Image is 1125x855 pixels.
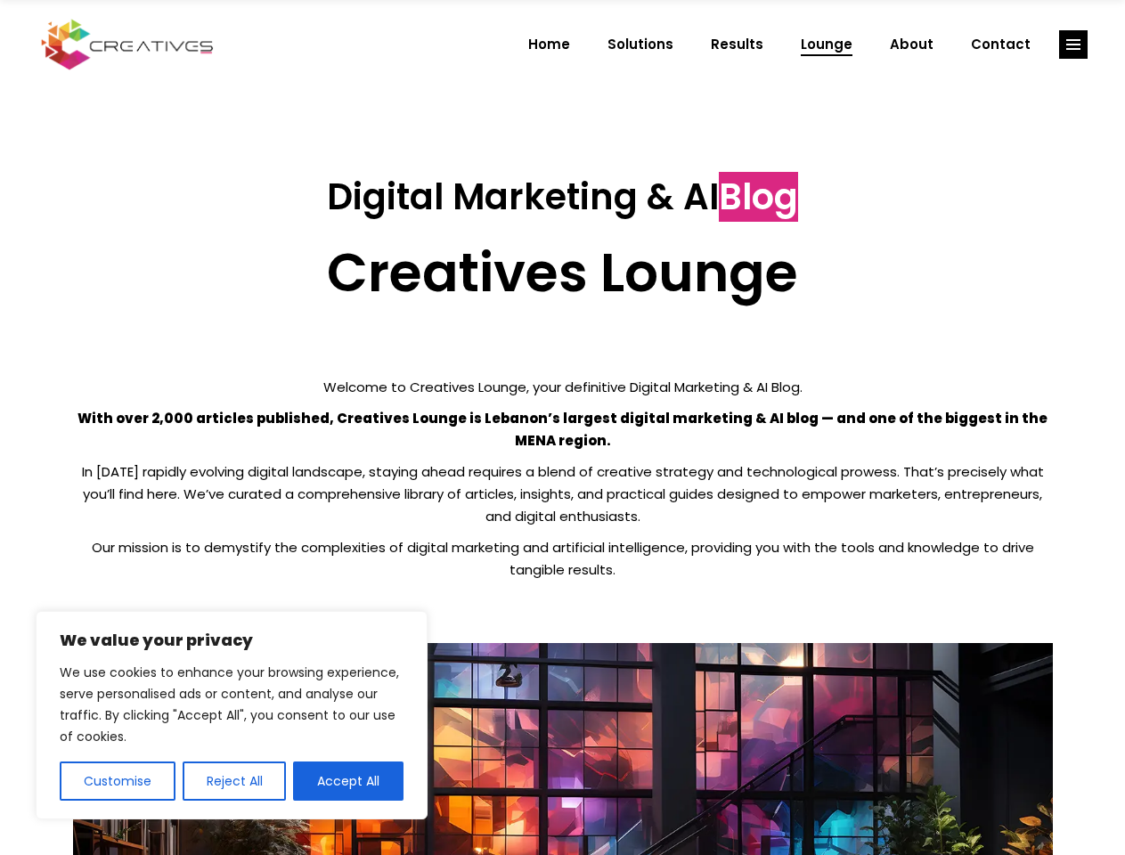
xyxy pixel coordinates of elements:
[528,21,570,68] span: Home
[60,761,175,801] button: Customise
[73,536,1053,581] p: Our mission is to demystify the complexities of digital marketing and artificial intelligence, pr...
[77,409,1048,450] strong: With over 2,000 articles published, Creatives Lounge is Lebanon’s largest digital marketing & AI ...
[719,172,798,222] span: Blog
[60,630,404,651] p: We value your privacy
[510,21,589,68] a: Home
[73,460,1053,527] p: In [DATE] rapidly evolving digital landscape, staying ahead requires a blend of creative strategy...
[73,376,1053,398] p: Welcome to Creatives Lounge, your definitive Digital Marketing & AI Blog.
[293,761,404,801] button: Accept All
[37,17,217,72] img: Creatives
[589,21,692,68] a: Solutions
[183,761,287,801] button: Reject All
[73,240,1053,305] h2: Creatives Lounge
[60,662,404,747] p: We use cookies to enhance your browsing experience, serve personalised ads or content, and analys...
[782,21,871,68] a: Lounge
[1059,30,1088,59] a: link
[952,21,1049,68] a: Contact
[692,21,782,68] a: Results
[607,21,673,68] span: Solutions
[801,21,852,68] span: Lounge
[971,21,1031,68] span: Contact
[871,21,952,68] a: About
[890,21,933,68] span: About
[73,175,1053,218] h3: Digital Marketing & AI
[711,21,763,68] span: Results
[36,611,428,819] div: We value your privacy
